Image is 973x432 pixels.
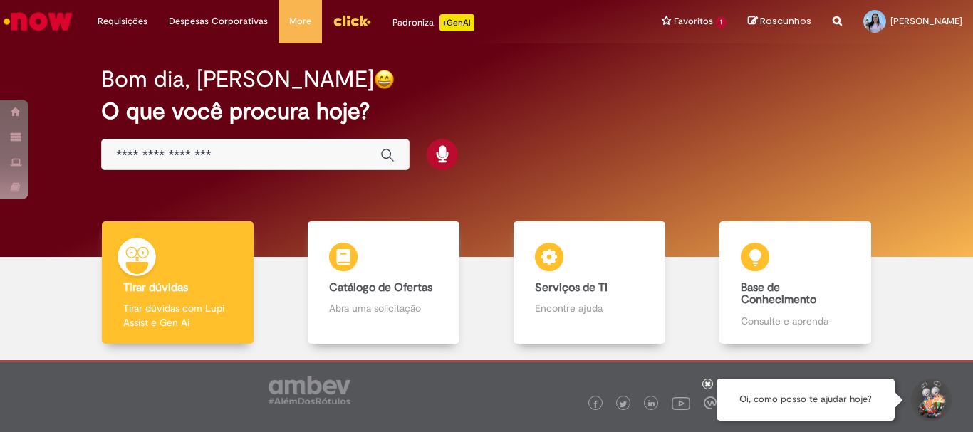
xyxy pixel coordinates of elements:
[692,221,898,344] a: Base de Conhecimento Consulte e aprenda
[329,280,432,295] b: Catálogo de Ofertas
[101,67,374,92] h2: Bom dia, [PERSON_NAME]
[716,16,727,28] span: 1
[289,14,311,28] span: More
[98,14,147,28] span: Requisições
[648,400,655,409] img: logo_footer_linkedin.png
[909,379,952,421] button: Iniciar Conversa de Suporte
[674,14,713,28] span: Favoritos
[101,99,872,124] h2: O que você procura hoje?
[620,401,627,408] img: logo_footer_twitter.png
[374,69,395,90] img: happy-face.png
[535,280,608,295] b: Serviços de TI
[392,14,474,31] div: Padroniza
[592,401,599,408] img: logo_footer_facebook.png
[123,280,188,295] b: Tirar dúvidas
[169,14,268,28] span: Despesas Corporativas
[333,10,371,31] img: click_logo_yellow_360x200.png
[75,221,281,344] a: Tirar dúvidas Tirar dúvidas com Lupi Assist e Gen Ai
[672,394,690,412] img: logo_footer_youtube.png
[269,376,350,404] img: logo_footer_ambev_rotulo_gray.png
[748,15,811,28] a: Rascunhos
[535,301,643,315] p: Encontre ajuda
[1,7,75,36] img: ServiceNow
[741,314,849,328] p: Consulte e aprenda
[717,379,895,421] div: Oi, como posso te ajudar hoje?
[704,396,717,409] img: logo_footer_workplace.png
[486,221,692,344] a: Serviços de TI Encontre ajuda
[123,301,231,330] p: Tirar dúvidas com Lupi Assist e Gen Ai
[890,15,962,27] span: [PERSON_NAME]
[281,221,486,344] a: Catálogo de Ofertas Abra uma solicitação
[760,14,811,28] span: Rascunhos
[439,14,474,31] p: +GenAi
[741,280,816,307] b: Base de Conhecimento
[329,301,437,315] p: Abra uma solicitação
